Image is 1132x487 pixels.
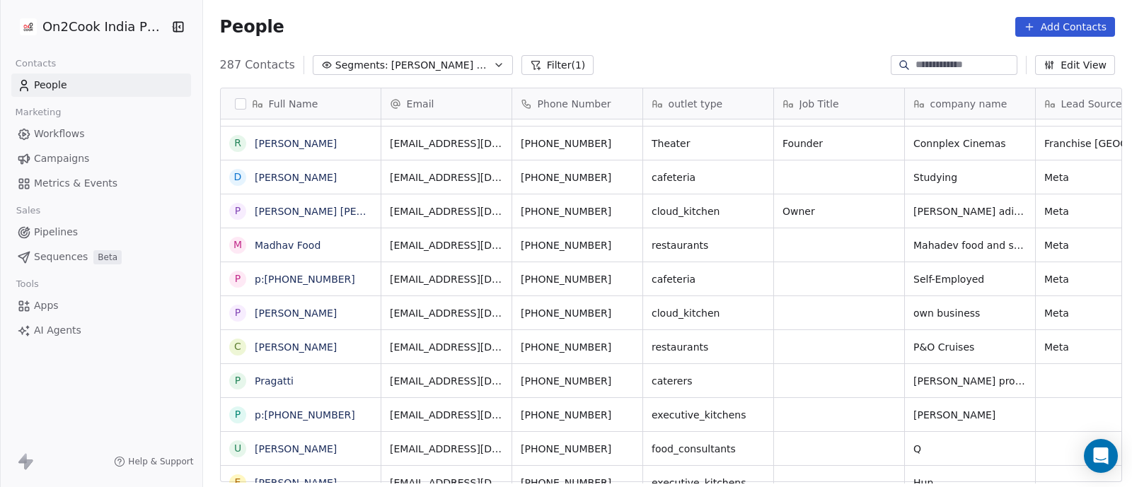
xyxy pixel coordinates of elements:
div: Full Name [221,88,381,119]
a: SequencesBeta [11,245,191,269]
span: [EMAIL_ADDRESS][DOMAIN_NAME] [390,374,503,388]
span: Studying [913,170,1027,184]
span: restaurants [652,238,765,252]
span: outlet type [669,97,723,111]
span: Workflows [34,127,85,141]
span: [PHONE_NUMBER] [521,238,634,252]
span: [PHONE_NUMBER] [521,170,634,184]
div: P [234,373,240,388]
span: [PHONE_NUMBER] [521,136,634,151]
span: [PHONE_NUMBER] [521,408,634,422]
div: R [234,136,241,151]
button: Edit View [1035,55,1115,75]
span: cloud_kitchen [652,306,765,320]
div: company name [905,88,1035,119]
div: U [233,441,241,456]
span: Connplex Cinemas [913,136,1027,151]
span: [EMAIL_ADDRESS][DOMAIN_NAME] [390,170,503,184]
span: Apps [34,298,59,313]
span: [EMAIL_ADDRESS][DOMAIN_NAME] [390,340,503,354]
span: cafeteria [652,272,765,286]
span: Beta [93,250,122,264]
a: [PERSON_NAME] [255,307,337,319]
span: Sequences [34,250,88,264]
span: [EMAIL_ADDRESS][DOMAIN_NAME] [390,272,503,286]
img: on2cook%20logo-04%20copy.jpg [20,18,37,35]
a: Pragatti [255,375,294,387]
span: Theater [652,136,765,151]
span: cloud_kitchen [652,204,765,218]
span: Founder [782,136,896,151]
a: Workflows [11,122,191,146]
a: Metrics & Events [11,172,191,195]
a: [PERSON_NAME] [255,172,337,183]
span: Contacts [9,53,62,74]
div: p [234,407,240,422]
a: People [11,74,191,97]
div: outlet type [643,88,773,119]
div: M [233,237,242,252]
span: [EMAIL_ADDRESS][DOMAIN_NAME] [390,204,503,218]
button: Filter(1) [521,55,594,75]
a: Pipelines [11,221,191,244]
div: D [233,170,241,184]
a: [PERSON_NAME] [PERSON_NAME] [255,206,422,217]
span: [PHONE_NUMBER] [521,442,634,456]
span: 287 Contacts [220,57,295,74]
span: Metrics & Events [34,176,117,191]
span: company name [930,97,1007,111]
span: [PERSON_NAME] Leads [391,58,490,73]
span: [PERSON_NAME] adikailash [913,204,1027,218]
span: [PHONE_NUMBER] [521,204,634,218]
span: Owner [782,204,896,218]
a: Help & Support [114,456,193,467]
button: On2Cook India Pvt. Ltd. [17,15,160,39]
span: AI Agents [34,323,81,338]
span: Mahadev food and spices [913,238,1027,252]
span: [EMAIL_ADDRESS][DOMAIN_NAME] [390,442,503,456]
div: C [234,339,241,354]
a: [PERSON_NAME] [255,341,337,353]
a: [PERSON_NAME] [255,443,337,454]
span: [EMAIL_ADDRESS][DOMAIN_NAME] [390,136,503,151]
a: Apps [11,294,191,317]
span: People [220,16,284,37]
span: P&O Cruises [913,340,1027,354]
div: Phone Number [512,88,642,119]
span: [PERSON_NAME] property [913,374,1027,388]
span: Campaigns [34,151,89,166]
span: Sales [10,200,47,221]
button: Add Contacts [1015,17,1115,37]
span: Self-Employed [913,272,1027,286]
div: p [234,271,240,286]
span: caterers [652,374,765,388]
span: On2Cook India Pvt. Ltd. [42,18,166,36]
div: Open Intercom Messenger [1084,439,1118,473]
span: Help & Support [128,456,193,467]
span: Phone Number [538,97,611,111]
span: [PHONE_NUMBER] [521,272,634,286]
span: People [34,78,67,93]
span: [PHONE_NUMBER] [521,374,634,388]
div: p [234,305,240,320]
span: Segments: [335,58,388,73]
span: own business [913,306,1027,320]
span: Full Name [269,97,318,111]
span: Lead Source [1061,97,1122,111]
span: Email [407,97,434,111]
span: executive_kitchens [652,408,765,422]
a: AI Agents [11,319,191,342]
div: Job Title [774,88,904,119]
span: [PHONE_NUMBER] [521,340,634,354]
span: [EMAIL_ADDRESS][DOMAIN_NAME] [390,238,503,252]
a: Madhav Food [255,240,320,251]
div: Email [381,88,512,119]
span: [EMAIL_ADDRESS][DOMAIN_NAME] [390,306,503,320]
a: Campaigns [11,147,191,170]
a: p:[PHONE_NUMBER] [255,409,355,421]
span: cafeteria [652,170,765,184]
span: [PERSON_NAME] [913,408,1027,422]
span: restaurants [652,340,765,354]
span: [EMAIL_ADDRESS][DOMAIN_NAME] [390,408,503,422]
span: Job Title [799,97,839,111]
